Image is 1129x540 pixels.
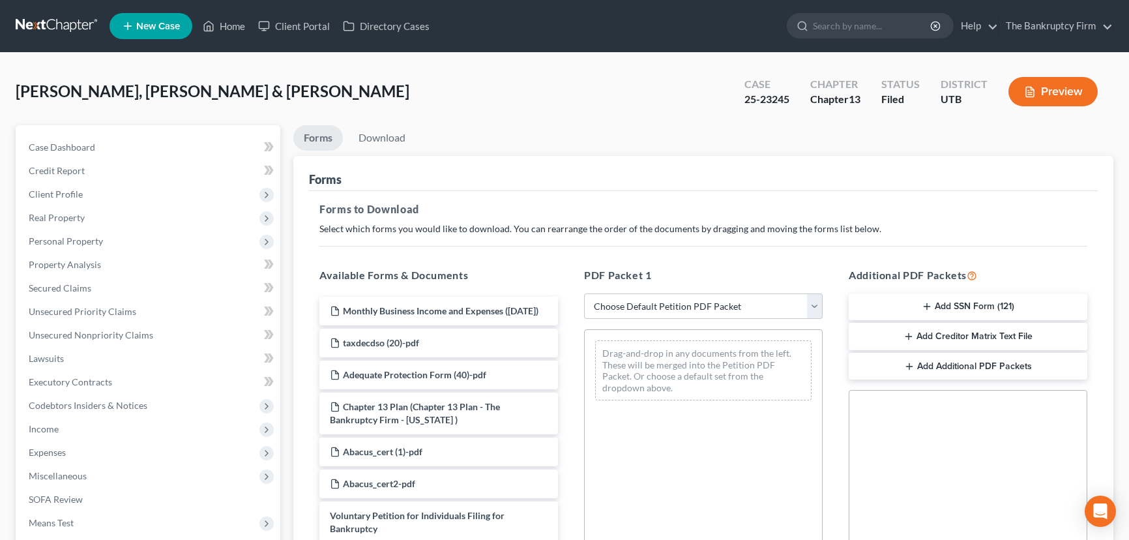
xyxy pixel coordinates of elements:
h5: Forms to Download [319,202,1087,217]
span: 13 [849,93,860,105]
button: Add Additional PDF Packets [849,353,1087,380]
span: Monthly Business Income and Expenses ([DATE]) [343,305,538,316]
span: Secured Claims [29,282,91,293]
a: Forms [293,125,343,151]
span: Case Dashboard [29,142,95,153]
a: Executory Contracts [18,370,280,394]
input: Search by name... [813,14,932,38]
div: Open Intercom Messenger [1085,496,1116,527]
button: Add SSN Form (121) [849,293,1087,321]
span: Voluntary Petition for Individuals Filing for Bankruptcy [330,510,505,534]
a: Property Analysis [18,253,280,277]
a: Home [196,14,252,38]
span: Income [29,423,59,434]
span: Expenses [29,447,66,458]
div: Drag-and-drop in any documents from the left. These will be merged into the Petition PDF Packet. ... [595,340,812,400]
a: The Bankruptcy Firm [999,14,1113,38]
span: Personal Property [29,235,103,247]
span: New Case [136,22,180,31]
div: Chapter [810,92,860,107]
div: Forms [309,172,342,187]
span: Client Profile [29,188,83,200]
a: Secured Claims [18,277,280,300]
div: District [941,77,988,92]
a: Client Portal [252,14,336,38]
span: Abacus_cert2-pdf [343,478,415,489]
h5: PDF Packet 1 [584,267,823,283]
a: Unsecured Priority Claims [18,300,280,323]
span: Lawsuits [29,353,64,364]
a: Help [954,14,998,38]
div: Chapter [810,77,860,92]
a: Lawsuits [18,347,280,370]
button: Preview [1008,77,1098,106]
a: Unsecured Nonpriority Claims [18,323,280,347]
span: Executory Contracts [29,376,112,387]
a: SOFA Review [18,488,280,511]
span: Real Property [29,212,85,223]
span: Means Test [29,517,74,528]
a: Case Dashboard [18,136,280,159]
span: [PERSON_NAME], [PERSON_NAME] & [PERSON_NAME] [16,82,409,100]
span: Unsecured Nonpriority Claims [29,329,153,340]
button: Add Creditor Matrix Text File [849,323,1087,350]
a: Credit Report [18,159,280,183]
span: taxdecdso (20)-pdf [343,337,419,348]
div: 25-23245 [744,92,789,107]
div: Filed [881,92,920,107]
span: Miscellaneous [29,470,87,481]
span: Property Analysis [29,259,101,270]
div: UTB [941,92,988,107]
span: Unsecured Priority Claims [29,306,136,317]
a: Download [348,125,416,151]
span: SOFA Review [29,494,83,505]
h5: Additional PDF Packets [849,267,1087,283]
h5: Available Forms & Documents [319,267,558,283]
span: Abacus_cert (1)-pdf [343,446,422,457]
span: Codebtors Insiders & Notices [29,400,147,411]
div: Case [744,77,789,92]
span: Chapter 13 Plan (Chapter 13 Plan - The Bankruptcy Firm - [US_STATE] ) [330,401,500,425]
a: Directory Cases [336,14,436,38]
div: Status [881,77,920,92]
span: Credit Report [29,165,85,176]
p: Select which forms you would like to download. You can rearrange the order of the documents by dr... [319,222,1087,235]
span: Adequate Protection Form (40)-pdf [343,369,486,380]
